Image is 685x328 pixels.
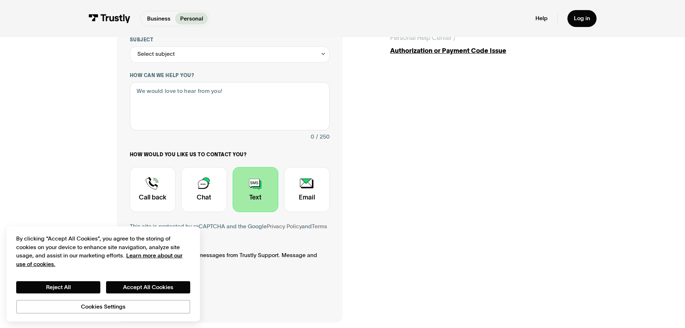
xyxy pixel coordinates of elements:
[316,132,330,142] div: / 250
[142,13,175,24] a: Business
[16,281,100,293] button: Reject All
[180,14,203,23] p: Personal
[6,226,200,322] div: Cookie banner
[16,300,190,314] button: Cookies Settings
[175,13,208,24] a: Personal
[130,37,330,43] label: Subject
[16,234,190,313] div: Privacy
[567,10,597,27] a: Log in
[130,46,330,63] div: Select subject
[16,234,190,268] div: By clicking “Accept All Cookies”, you agree to the storing of cookies on your device to enhance s...
[106,281,190,293] button: Accept All Cookies
[535,15,548,22] a: Help
[390,46,568,56] div: Authorization or Payment Code Issue
[141,251,330,270] span: I agree to receive text messages from Trustly Support. Message and data rates may apply.
[130,72,330,79] label: How can we help you?
[130,152,330,158] label: How would you like us to contact you?
[130,222,330,241] div: This site is protected by reCAPTCHA and the Google and apply.
[267,223,302,229] a: Privacy Policy
[147,14,170,23] p: Business
[137,49,175,59] div: Select subject
[88,14,131,23] img: Trustly Logo
[574,15,590,22] div: Log in
[311,132,314,142] div: 0
[390,33,456,43] div: Personal Help Center /
[390,33,568,56] a: Personal Help Center /Authorization or Payment Code Issue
